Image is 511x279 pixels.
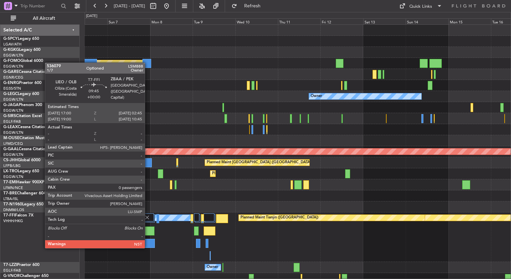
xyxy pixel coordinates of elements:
[3,130,23,135] a: EGGW/LTN
[3,114,42,118] a: G-SIRSCitation Excel
[3,213,33,217] a: T7-FFIFalcon 7X
[3,114,16,118] span: G-SIRS
[3,70,19,74] span: G-GARE
[3,136,19,140] span: M-OUSE
[3,42,21,47] a: LGAV/ATH
[3,147,59,151] a: G-GAALCessna Citation XLS+
[3,103,42,107] a: G-JAGAPhenom 300
[3,37,39,41] a: G-SPCYLegacy 650
[3,81,19,85] span: G-ENRG
[3,174,23,179] a: EGGW/LTN
[3,97,23,102] a: EGGW/LTN
[193,18,235,24] div: Tue 9
[144,214,150,220] img: gray-close.svg
[3,202,22,206] span: T7-N1960
[3,158,40,162] a: CS-JHHGlobal 6000
[3,92,39,96] a: G-LEGCLegacy 600
[3,108,23,113] a: EGGW/LTN
[7,13,73,24] button: All Aircraft
[150,18,193,24] div: Mon 8
[3,180,44,184] a: T7-EMIHawker 900XP
[3,152,23,157] a: EGGW/LTN
[396,1,445,11] button: Quick Links
[17,16,71,21] span: All Aircraft
[278,18,320,24] div: Thu 11
[3,274,48,278] a: G-VNORChallenger 650
[3,59,20,63] span: G-FOMO
[3,163,21,168] a: LFPB/LBG
[238,4,267,8] span: Refresh
[3,125,55,129] a: G-LEAXCessna Citation XLS
[107,18,150,24] div: Sun 7
[363,18,406,24] div: Sat 13
[3,147,19,151] span: G-GAAL
[320,18,363,24] div: Fri 12
[409,3,432,10] div: Quick Links
[3,158,18,162] span: CS-JHH
[3,48,40,52] a: G-KGKGLegacy 600
[3,64,23,69] a: EGGW/LTN
[3,141,23,146] a: LFMD/CEQ
[3,75,23,80] a: EGNR/CEG
[3,274,20,278] span: G-VNOR
[3,136,52,140] a: M-OUSECitation Mustang
[86,13,97,19] div: [DATE]
[207,262,218,272] div: Owner
[3,92,18,96] span: G-LEGC
[3,218,23,223] a: VHHH/HKG
[20,1,59,11] input: Trip Number
[114,3,145,9] span: [DATE] - [DATE]
[3,185,23,190] a: LFMN/NCE
[240,213,318,223] div: Planned Maint Tianjin ([GEOGRAPHIC_DATA])
[3,213,15,217] span: T7-FFI
[448,18,491,24] div: Mon 15
[3,119,21,124] a: EGLF/FAB
[3,103,19,107] span: G-JAGA
[3,202,43,206] a: T7-N1960Legacy 650
[3,191,46,195] a: T7-BREChallenger 604
[3,86,21,91] a: EGSS/STN
[3,37,18,41] span: G-SPCY
[3,70,59,74] a: G-GARECessna Citation XLS+
[3,48,19,52] span: G-KGKG
[207,158,312,168] div: Planned Maint [GEOGRAPHIC_DATA] ([GEOGRAPHIC_DATA])
[235,18,278,24] div: Wed 10
[3,81,41,85] a: G-ENRGPraetor 600
[3,263,39,267] a: T7-LZZIPraetor 600
[228,1,269,11] button: Refresh
[212,169,256,179] div: Planned Maint Dusseldorf
[3,125,18,129] span: G-LEAX
[65,18,107,24] div: Sat 6
[3,268,21,273] a: EGLF/FAB
[3,53,23,58] a: EGGW/LTN
[3,196,18,201] a: LTBA/ISL
[3,59,43,63] a: G-FOMOGlobal 6000
[311,91,322,101] div: Owner
[3,180,16,184] span: T7-EMI
[3,169,18,173] span: LX-TRO
[3,263,17,267] span: T7-LZZI
[3,191,17,195] span: T7-BRE
[406,18,448,24] div: Sun 14
[3,207,24,212] a: DNMM/LOS
[3,169,39,173] a: LX-TROLegacy 650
